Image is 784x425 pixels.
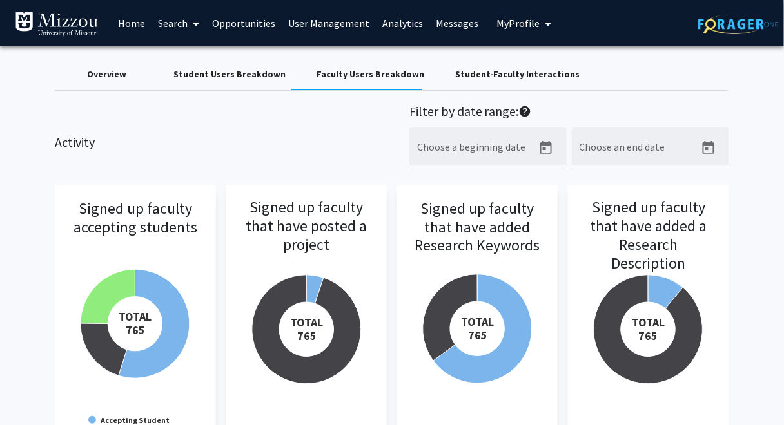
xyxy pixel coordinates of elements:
[290,315,323,343] tspan: TOTAL 765
[119,309,152,337] tspan: TOTAL 765
[632,315,665,343] tspan: TOTAL 765
[15,12,99,37] img: University of Missouri Logo
[581,198,716,272] h3: Signed up faculty that have added a Research Description
[152,1,206,46] a: Search
[698,14,779,34] img: ForagerOne Logo
[206,1,282,46] a: Opportunities
[112,1,152,46] a: Home
[409,104,729,122] h2: Filter by date range:
[496,17,540,30] span: My Profile
[429,1,485,46] a: Messages
[519,104,532,119] mat-icon: help
[462,314,495,343] tspan: TOTAL 765
[533,135,559,161] button: Open calendar
[282,1,376,46] a: User Management
[10,367,55,415] iframe: Chat
[410,200,545,272] h3: Signed up faculty that have added Research Keywords
[317,68,424,81] div: Faculty Users Breakdown
[100,415,170,425] text: Accepting Student
[376,1,429,46] a: Analytics
[87,68,126,81] div: Overview
[696,135,721,161] button: Open calendar
[55,104,95,150] h2: Activity
[239,198,374,272] h3: Signed up faculty that have posted a project
[173,68,286,81] div: Student Users Breakdown
[455,68,580,81] div: Student-Faculty Interactions
[68,200,202,272] h3: Signed up faculty accepting students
